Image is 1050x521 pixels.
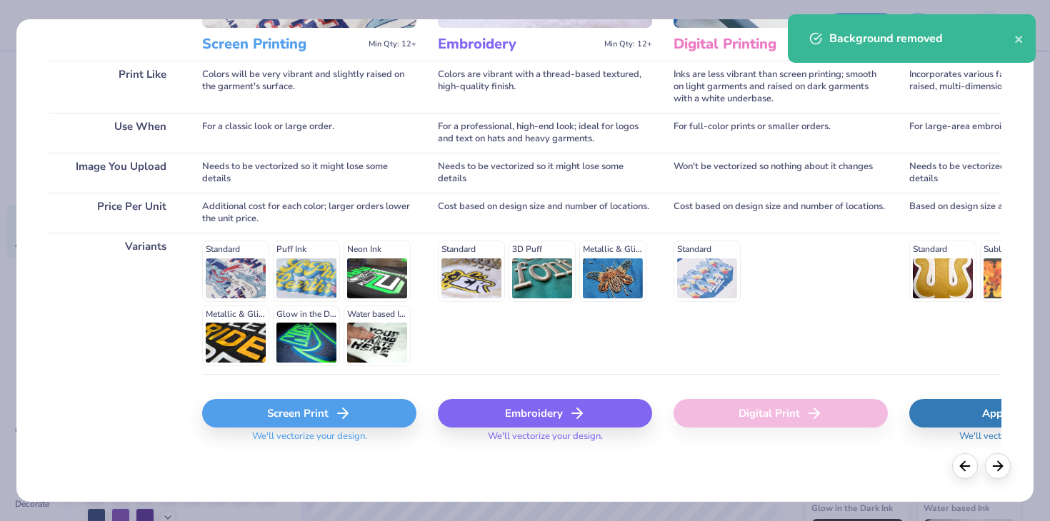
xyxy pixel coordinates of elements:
[1014,30,1024,47] button: close
[438,399,652,428] div: Embroidery
[438,153,652,193] div: Needs to be vectorized so it might lose some details
[674,35,834,54] h3: Digital Printing
[438,61,652,113] div: Colors are vibrant with a thread-based textured, high-quality finish.
[674,113,888,153] div: For full-color prints or smaller orders.
[49,193,181,233] div: Price Per Unit
[674,61,888,113] div: Inks are less vibrant than screen printing; smooth on light garments and raised on dark garments ...
[438,193,652,233] div: Cost based on design size and number of locations.
[202,113,416,153] div: For a classic look or large order.
[246,430,373,451] span: We'll vectorize your design.
[438,35,599,54] h3: Embroidery
[49,113,181,153] div: Use When
[369,39,416,49] span: Min Qty: 12+
[202,193,416,233] div: Additional cost for each color; larger orders lower the unit price.
[438,113,652,153] div: For a professional, high-end look; ideal for logos and text on hats and heavy garments.
[674,193,888,233] div: Cost based on design size and number of locations.
[49,61,181,113] div: Print Like
[202,153,416,193] div: Needs to be vectorized so it might lose some details
[674,153,888,193] div: Won't be vectorized so nothing about it changes
[202,35,363,54] h3: Screen Printing
[49,153,181,193] div: Image You Upload
[202,399,416,428] div: Screen Print
[674,399,888,428] div: Digital Print
[482,430,609,451] span: We'll vectorize your design.
[202,61,416,113] div: Colors will be very vibrant and slightly raised on the garment's surface.
[604,39,652,49] span: Min Qty: 12+
[829,30,1014,47] div: Background removed
[49,233,181,374] div: Variants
